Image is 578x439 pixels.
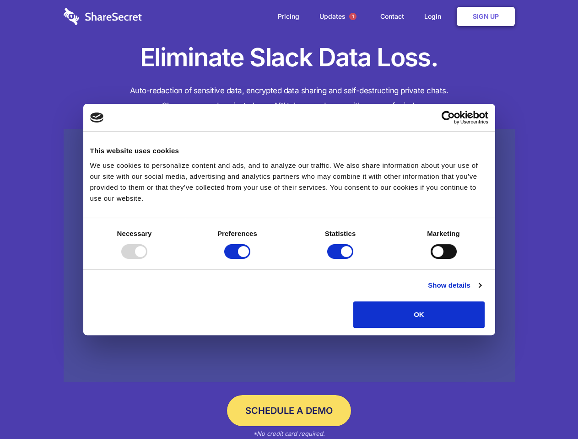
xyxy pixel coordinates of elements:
a: Show details [428,280,481,291]
span: 1 [349,13,357,20]
a: Pricing [269,2,308,31]
strong: Preferences [217,230,257,237]
strong: Statistics [325,230,356,237]
strong: Marketing [427,230,460,237]
a: Usercentrics Cookiebot - opens in a new window [408,111,488,124]
img: logo [90,112,104,123]
em: *No credit card required. [253,430,325,437]
div: This website uses cookies [90,145,488,156]
img: logo-wordmark-white-trans-d4663122ce5f474addd5e946df7df03e33cb6a1c49d2221995e7729f52c070b2.svg [64,8,142,25]
div: We use cookies to personalize content and ads, and to analyze our traffic. We also share informat... [90,160,488,204]
strong: Necessary [117,230,152,237]
h1: Eliminate Slack Data Loss. [64,41,515,74]
a: Sign Up [457,7,515,26]
a: Contact [371,2,413,31]
h4: Auto-redaction of sensitive data, encrypted data sharing and self-destructing private chats. Shar... [64,83,515,113]
button: OK [353,301,485,328]
a: Wistia video thumbnail [64,129,515,383]
a: Schedule a Demo [227,395,351,426]
a: Login [415,2,455,31]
